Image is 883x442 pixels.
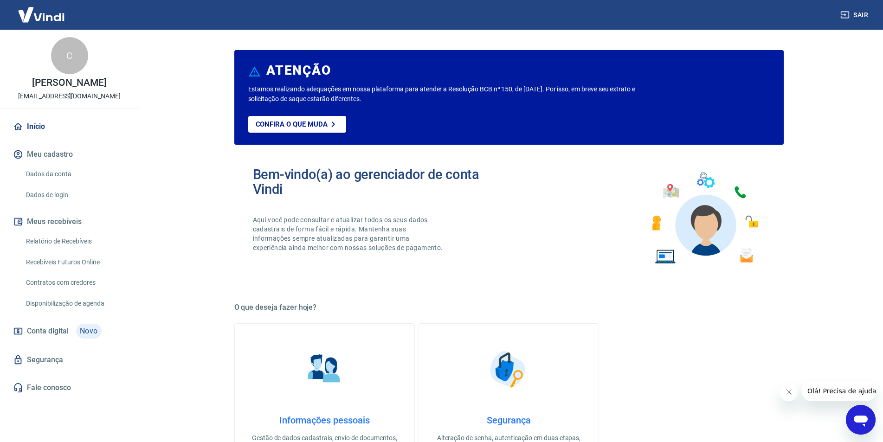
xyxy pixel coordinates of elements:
[22,294,128,313] a: Disponibilização de agenda
[802,381,876,401] iframe: Mensagem da empresa
[253,215,445,252] p: Aqui você pode consultar e atualizar todos os seus dados cadastrais de forma fácil e rápida. Mant...
[11,350,128,370] a: Segurança
[27,325,69,338] span: Conta digital
[234,303,784,312] h5: O que deseja fazer hoje?
[76,324,102,339] span: Novo
[838,6,872,24] button: Sair
[485,346,532,392] img: Segurança
[22,165,128,184] a: Dados da conta
[644,167,765,269] img: Imagem de um avatar masculino com diversos icones exemplificando as funcionalidades do gerenciado...
[18,91,121,101] p: [EMAIL_ADDRESS][DOMAIN_NAME]
[780,383,798,401] iframe: Fechar mensagem
[11,0,71,29] img: Vindi
[32,78,106,88] p: [PERSON_NAME]
[22,253,128,272] a: Recebíveis Futuros Online
[11,320,128,342] a: Conta digitalNovo
[11,211,128,232] button: Meus recebíveis
[253,167,509,197] h2: Bem-vindo(a) ao gerenciador de conta Vindi
[11,116,128,137] a: Início
[11,144,128,165] button: Meu cadastro
[22,273,128,292] a: Contratos com credores
[6,6,78,14] span: Olá! Precisa de ajuda?
[11,378,128,398] a: Fale conosco
[248,116,346,133] a: Confira o que muda
[846,405,876,435] iframe: Botão para abrir a janela de mensagens
[266,66,331,75] h6: ATENÇÃO
[51,37,88,74] div: C
[434,415,584,426] h4: Segurança
[301,346,348,392] img: Informações pessoais
[22,232,128,251] a: Relatório de Recebíveis
[248,84,665,104] p: Estamos realizando adequações em nossa plataforma para atender a Resolução BCB nº 150, de [DATE]....
[256,120,328,128] p: Confira o que muda
[22,186,128,205] a: Dados de login
[250,415,400,426] h4: Informações pessoais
